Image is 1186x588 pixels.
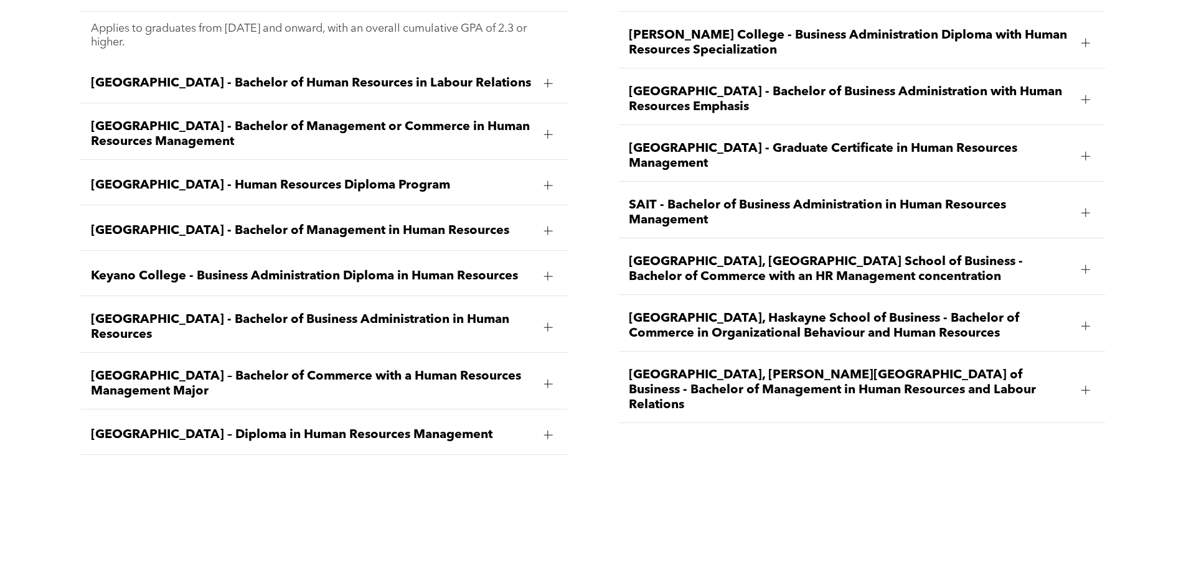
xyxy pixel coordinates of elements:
span: [GEOGRAPHIC_DATA] – Bachelor of Commerce with a Human Resources Management Major [91,369,534,399]
span: [GEOGRAPHIC_DATA] - Bachelor of Business Administration in Human Resources [91,312,534,342]
span: [GEOGRAPHIC_DATA] - Bachelor of Management in Human Resources [91,223,534,238]
span: [GEOGRAPHIC_DATA], [PERSON_NAME][GEOGRAPHIC_DATA] of Business - Bachelor of Management in Human R... [629,368,1071,413]
span: [GEOGRAPHIC_DATA] - Bachelor of Human Resources in Labour Relations [91,76,534,91]
span: [GEOGRAPHIC_DATA] - Human Resources Diploma Program [91,178,534,193]
span: Keyano College - Business Administration Diploma in Human Resources [91,269,534,284]
span: [GEOGRAPHIC_DATA] - Graduate Certificate in Human Resources Management [629,141,1071,171]
span: [GEOGRAPHIC_DATA] – Diploma in Human Resources Management [91,427,534,442]
span: [GEOGRAPHIC_DATA] - Bachelor of Management or Commerce in Human Resources Management [91,119,534,149]
span: SAIT - Bachelor of Business Administration in Human Resources Management [629,198,1071,228]
span: [GEOGRAPHIC_DATA], [GEOGRAPHIC_DATA] School of Business - Bachelor of Commerce with an HR Managem... [629,254,1071,284]
p: Applies to graduates from [DATE] and onward, with an overall cumulative GPA of 2.3 or higher. [91,22,557,49]
span: [GEOGRAPHIC_DATA] - Bachelor of Business Administration with Human Resources Emphasis [629,85,1071,114]
span: [GEOGRAPHIC_DATA], Haskayne School of Business - Bachelor of Commerce in Organizational Behaviour... [629,311,1071,341]
span: [PERSON_NAME] College - Business Administration Diploma with Human Resources Specialization [629,28,1071,58]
